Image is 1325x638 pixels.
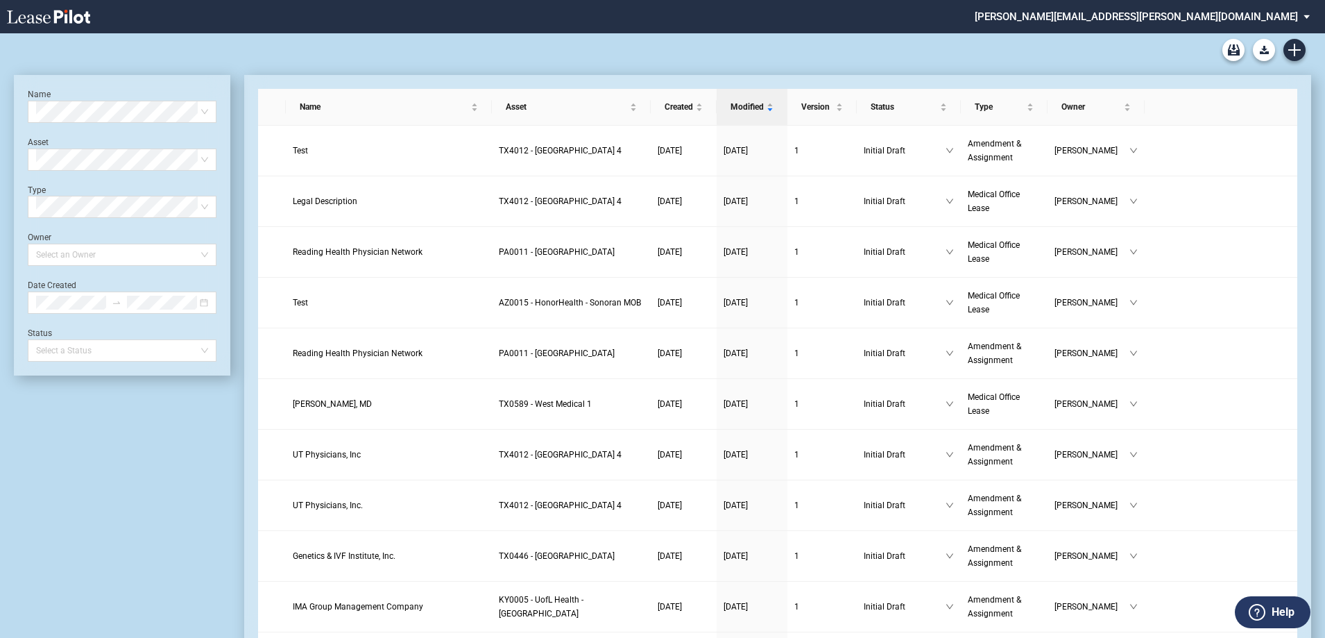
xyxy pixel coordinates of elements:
a: PA0011 - [GEOGRAPHIC_DATA] [499,245,644,259]
span: [PERSON_NAME] [1054,194,1129,208]
a: UT Physicians, Inc. [293,498,485,512]
label: Asset [28,137,49,147]
span: TX0446 - Museum Medical Tower [499,551,615,561]
span: [PERSON_NAME] [1054,144,1129,158]
span: down [1129,349,1138,358]
a: [DATE] [724,397,780,411]
span: IMA Group Management Company [293,602,423,612]
label: Type [28,185,46,195]
span: Amendment & Assignment [968,443,1021,467]
a: [DATE] [724,600,780,614]
span: [PERSON_NAME] [1054,397,1129,411]
span: 1 [794,196,799,206]
label: Help [1272,603,1294,621]
a: [DATE] [724,549,780,563]
span: Amendment & Assignment [968,342,1021,365]
a: [DATE] [724,448,780,462]
span: [DATE] [658,196,682,206]
a: Medical Office Lease [968,238,1041,266]
span: down [1129,552,1138,560]
a: [DATE] [658,498,710,512]
a: [PERSON_NAME], MD [293,397,485,411]
a: Amendment & Assignment [968,492,1041,519]
span: 1 [794,602,799,612]
span: down [1129,400,1138,408]
span: 1 [794,551,799,561]
span: Initial Draft [864,194,946,208]
a: [DATE] [724,144,780,158]
a: Amendment & Assignment [968,542,1041,570]
span: Created [665,100,693,114]
span: UT Physicians, Inc. [293,501,363,510]
label: Owner [28,233,51,242]
span: down [1129,501,1138,510]
span: Test [293,298,308,308]
span: down [1129,451,1138,459]
a: [DATE] [658,194,710,208]
span: Amendment & Assignment [968,544,1021,568]
span: down [1129,603,1138,611]
span: [DATE] [658,298,682,308]
span: Amendment & Assignment [968,139,1021,162]
a: Reading Health Physician Network [293,245,485,259]
span: [DATE] [724,602,748,612]
span: Status [871,100,937,114]
span: to [112,298,121,308]
span: 1 [794,399,799,409]
span: down [1129,299,1138,307]
a: [DATE] [658,549,710,563]
a: 1 [794,448,850,462]
a: 1 [794,600,850,614]
span: Initial Draft [864,549,946,563]
th: Created [651,89,717,126]
span: Test [293,146,308,156]
a: 1 [794,498,850,512]
span: down [946,501,954,510]
span: Ali Ahmed, MD [293,399,372,409]
a: Test [293,144,485,158]
span: Initial Draft [864,498,946,512]
span: [DATE] [658,551,682,561]
span: Modified [730,100,764,114]
a: [DATE] [658,600,710,614]
span: [DATE] [724,298,748,308]
span: Medical Office Lease [968,240,1020,264]
a: KY0005 - UofL Health - [GEOGRAPHIC_DATA] [499,593,644,621]
span: Medical Office Lease [968,291,1020,314]
span: Initial Draft [864,296,946,310]
span: TX4012 - Southwest Plaza 4 [499,196,622,206]
a: Amendment & Assignment [968,339,1041,367]
th: Type [961,89,1048,126]
a: Amendment & Assignment [968,593,1041,621]
span: [PERSON_NAME] [1054,346,1129,360]
span: Initial Draft [864,346,946,360]
a: 1 [794,397,850,411]
a: 1 [794,194,850,208]
th: Status [857,89,961,126]
button: Help [1235,596,1310,628]
a: 1 [794,549,850,563]
span: down [1129,248,1138,256]
a: Medical Office Lease [968,289,1041,317]
a: TX0446 - [GEOGRAPHIC_DATA] [499,549,644,563]
a: Amendment & Assignment [968,441,1041,469]
a: 1 [794,245,850,259]
a: [DATE] [724,245,780,259]
span: 1 [794,501,799,510]
span: Amendment & Assignment [968,595,1021,619]
a: [DATE] [724,498,780,512]
span: Initial Draft [864,245,946,259]
span: [PERSON_NAME] [1054,549,1129,563]
span: Genetics & IVF Institute, Inc. [293,551,395,561]
span: [DATE] [724,146,748,156]
a: Genetics & IVF Institute, Inc. [293,549,485,563]
th: Asset [492,89,651,126]
span: Type [975,100,1024,114]
span: down [946,400,954,408]
span: [PERSON_NAME] [1054,498,1129,512]
span: swap-right [112,298,121,308]
label: Date Created [28,280,76,290]
span: Initial Draft [864,448,946,462]
th: Name [286,89,492,126]
span: down [946,248,954,256]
